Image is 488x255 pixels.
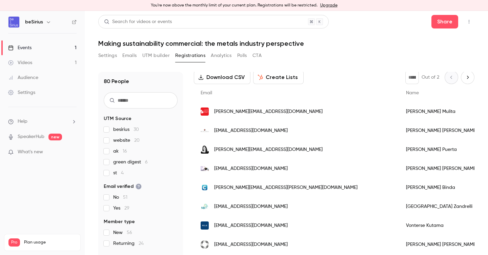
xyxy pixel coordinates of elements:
span: Pro [8,238,20,247]
div: Videos [8,59,32,66]
span: besirius [113,126,139,133]
p: Out of 2 [422,74,439,81]
span: Email [201,91,212,95]
button: Emails [122,50,137,61]
a: SpeakerHub [18,133,44,140]
span: 16 [123,149,127,154]
div: Events [8,44,32,51]
span: 51 [123,195,127,200]
span: [EMAIL_ADDRESS][DOMAIN_NAME] [214,222,288,229]
span: 4 [121,171,124,175]
button: Share [431,15,458,28]
span: ak [113,148,127,155]
span: 56 [127,230,132,235]
li: help-dropdown-opener [8,118,77,125]
img: nbi.ie [201,202,209,211]
img: mercuria.com [201,126,209,135]
div: [PERSON_NAME] [PERSON_NAME] [399,235,484,254]
span: website [113,137,140,144]
span: st [113,170,124,176]
img: outokumpu.com [201,240,209,249]
span: New [113,229,132,236]
span: [PERSON_NAME][EMAIL_ADDRESS][PERSON_NAME][DOMAIN_NAME] [214,184,358,191]
span: green digest [113,159,148,165]
span: [EMAIL_ADDRESS][DOMAIN_NAME] [214,203,288,210]
h6: beSirius [25,19,43,25]
div: Search for videos or events [104,18,172,25]
span: 29 [124,206,129,211]
h1: Making sustainability commercial: the metals industry perspective [98,39,474,47]
span: 24 [139,241,144,246]
button: Polls [237,50,247,61]
span: Help [18,118,27,125]
img: vivianpuerta.com [201,145,209,154]
button: UTM builder [142,50,170,61]
img: oli-world.com [201,166,209,171]
div: [GEOGRAPHIC_DATA] Zandrelli [399,197,484,216]
span: Name [406,91,419,95]
span: Yes [113,205,129,212]
div: [PERSON_NAME] [PERSON_NAME] [399,159,484,178]
span: Email verified [104,183,142,190]
span: Plan usage [24,240,76,245]
span: Returning [113,240,144,247]
span: [EMAIL_ADDRESS][DOMAIN_NAME] [214,241,288,248]
img: creditasgroup.com [201,183,209,192]
button: Analytics [211,50,232,61]
span: Member type [104,218,135,225]
div: [PERSON_NAME] [PERSON_NAME] [399,121,484,140]
div: [PERSON_NAME] Mulita [399,102,484,121]
span: [PERSON_NAME][EMAIL_ADDRESS][DOMAIN_NAME] [214,108,323,115]
div: [PERSON_NAME] Puerta [399,140,484,159]
span: [EMAIL_ADDRESS][DOMAIN_NAME] [214,165,288,172]
div: Vonterse Kutama [399,216,484,235]
img: beSirius [8,17,19,27]
span: 20 [134,138,140,143]
iframe: Noticeable Trigger [68,149,77,155]
span: 30 [134,127,139,132]
button: Registrations [175,50,205,61]
div: Audience [8,74,38,81]
div: Settings [8,89,35,96]
button: Settings [98,50,117,61]
a: Upgrade [320,3,338,8]
h1: 80 People [104,77,129,85]
button: Next page [461,71,474,84]
button: Download CSV [194,71,250,84]
span: 6 [145,160,148,164]
div: [PERSON_NAME] Binda [399,178,484,197]
img: cit.edu.al [201,107,209,116]
span: UTM Source [104,115,131,122]
span: No [113,194,127,201]
img: peleenergygroup.com [201,221,209,230]
button: Create Lists [253,71,304,84]
span: [EMAIL_ADDRESS][DOMAIN_NAME] [214,127,288,134]
span: [PERSON_NAME][EMAIL_ADDRESS][DOMAIN_NAME] [214,146,323,153]
span: What's new [18,149,43,156]
span: new [48,134,62,140]
button: CTA [252,50,262,61]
